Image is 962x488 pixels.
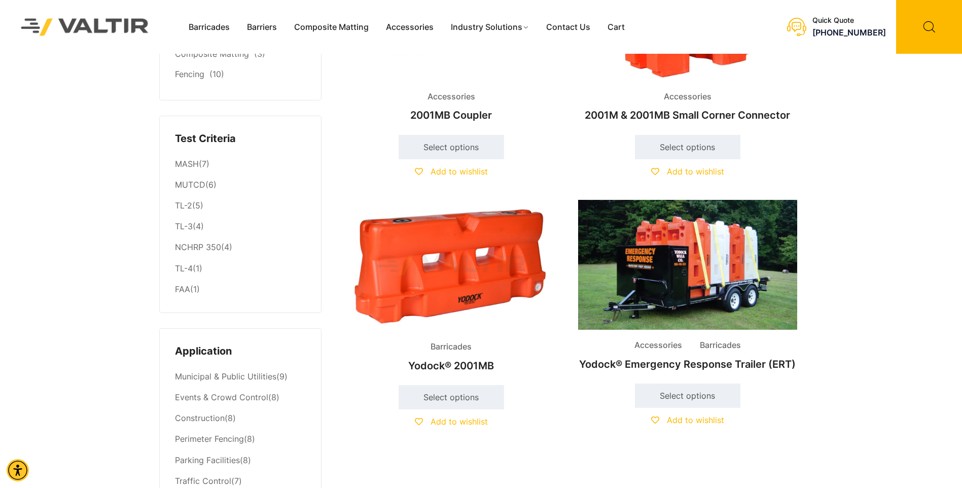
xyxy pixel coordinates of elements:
[667,166,724,177] span: Add to wishlist
[238,19,286,34] a: Barriers
[180,19,238,34] a: Barricades
[175,367,306,388] li: (9)
[415,416,488,427] a: Add to wishlist
[812,16,886,25] div: Quick Quote
[175,344,306,359] h4: Application
[377,19,442,34] a: Accessories
[175,159,199,169] a: MASH
[286,19,377,34] a: Composite Matting
[431,166,488,177] span: Add to wishlist
[8,5,162,49] img: Valtir Rentals
[175,429,306,450] li: (8)
[175,69,204,79] a: Fencing
[175,217,306,237] li: (4)
[175,408,306,429] li: (8)
[442,19,538,34] a: Industry Solutions
[175,450,306,471] li: (8)
[175,284,190,294] a: FAA
[175,258,306,279] li: (1)
[175,196,306,217] li: (5)
[420,89,483,104] span: Accessories
[342,200,561,331] img: An orange plastic barrier with openings, designed for traffic control or safety purposes.
[423,339,479,355] span: Barricades
[175,154,306,175] li: (7)
[175,242,221,252] a: NCHRP 350
[692,338,749,353] span: Barricades
[635,384,740,408] a: Select options for “Yodock® Emergency Response Trailer (ERT)”
[175,49,249,59] a: Composite Matting
[175,455,240,465] a: Parking Facilities
[175,263,193,273] a: TL-4
[599,19,633,34] a: Cart
[578,353,797,375] h2: Yodock® Emergency Response Trailer (ERT)
[399,385,504,409] a: Select options for “Yodock® 2001MB”
[175,175,306,196] li: (6)
[175,221,193,231] a: TL-3
[7,459,29,481] div: Accessibility Menu
[209,69,224,79] span: (10)
[175,237,306,258] li: (4)
[627,338,690,353] span: Accessories
[538,19,599,34] a: Contact Us
[578,104,797,126] h2: 2001M & 2001MB Small Corner Connector
[656,89,719,104] span: Accessories
[175,392,268,402] a: Events & Crowd Control
[635,135,740,159] a: Select options for “2001M & 2001MB Small Corner Connector”
[175,434,244,444] a: Perimeter Fencing
[415,166,488,177] a: Add to wishlist
[812,27,886,38] a: call (888) 496-3625
[578,200,797,330] img: Accessories
[578,200,797,375] a: Accessories BarricadesYodock® Emergency Response Trailer (ERT)
[175,180,205,190] a: MUTCD
[175,388,306,408] li: (8)
[175,200,192,211] a: TL-2
[431,416,488,427] span: Add to wishlist
[254,49,265,59] span: (3)
[175,476,231,486] a: Traffic Control
[651,166,724,177] a: Add to wishlist
[175,279,306,297] li: (1)
[342,200,561,377] a: BarricadesYodock® 2001MB
[667,415,724,425] span: Add to wishlist
[651,415,724,425] a: Add to wishlist
[399,135,504,159] a: Select options for “2001MB Coupler”
[175,371,276,381] a: Municipal & Public Utilities
[175,413,225,423] a: Construction
[175,131,306,147] h4: Test Criteria
[342,104,561,126] h2: 2001MB Coupler
[342,355,561,377] h2: Yodock® 2001MB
